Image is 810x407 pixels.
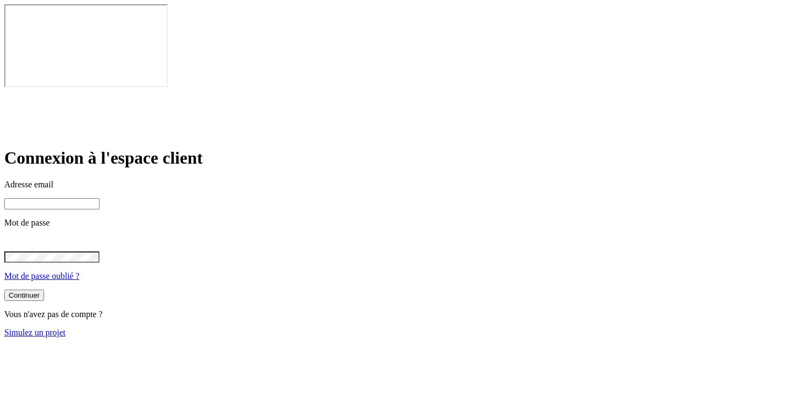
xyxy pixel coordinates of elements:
[4,148,806,168] h1: Connexion à l'espace client
[9,291,40,299] div: Continuer
[4,180,806,190] p: Adresse email
[4,218,806,228] p: Mot de passe
[4,328,66,337] a: Simulez un projet
[4,290,44,301] button: Continuer
[4,271,80,280] a: Mot de passe oublié ?
[4,310,806,319] p: Vous n'avez pas de compte ?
